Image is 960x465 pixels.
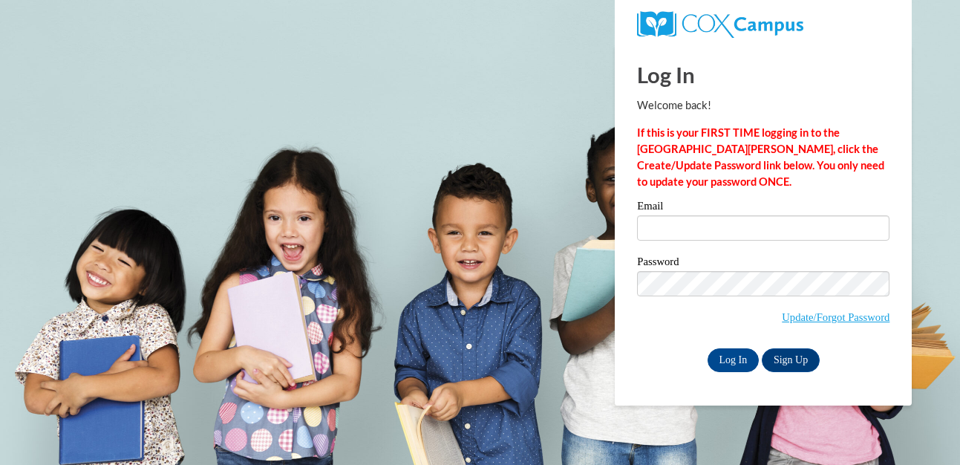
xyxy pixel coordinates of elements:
[762,348,820,372] a: Sign Up
[637,126,884,188] strong: If this is your FIRST TIME logging in to the [GEOGRAPHIC_DATA][PERSON_NAME], click the Create/Upd...
[782,311,889,323] a: Update/Forgot Password
[708,348,760,372] input: Log In
[637,201,889,215] label: Email
[637,17,803,30] a: COX Campus
[637,59,889,90] h1: Log In
[637,97,889,114] p: Welcome back!
[637,11,803,38] img: COX Campus
[637,256,889,271] label: Password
